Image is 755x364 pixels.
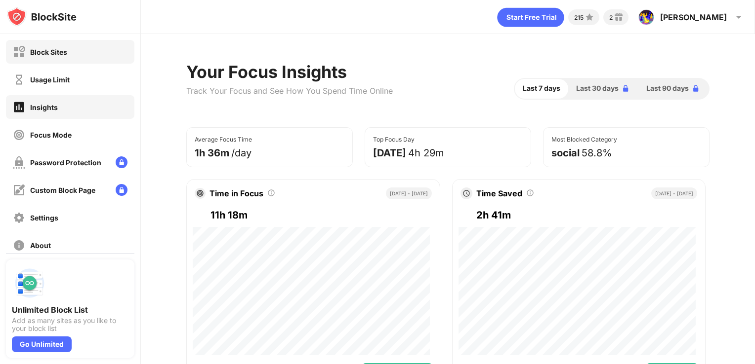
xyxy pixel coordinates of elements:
div: [DATE] [373,147,406,159]
div: Add as many sites as you like to your block list [12,317,128,332]
div: Block Sites [30,48,67,56]
div: Your Focus Insights [186,62,393,82]
div: Password Protection [30,158,101,167]
img: block-off.svg [13,46,25,58]
div: Top Focus Day [373,136,415,143]
img: focus-off.svg [13,129,25,141]
div: Most Blocked Category [551,136,617,143]
div: 2 [609,14,613,21]
div: 4h 29m [408,147,444,159]
div: Insights [30,103,58,111]
div: Track Your Focus and See How You Spend Time Online [186,86,393,96]
div: /day [231,147,252,159]
img: tooltip.svg [526,189,534,197]
div: animation [497,7,564,27]
img: insights-on.svg [13,101,25,113]
img: tooltip.svg [267,189,275,197]
div: About [30,241,51,250]
div: [PERSON_NAME] [660,12,727,22]
img: target.svg [197,190,204,197]
img: logo-blocksite.svg [7,7,77,27]
img: time-usage-off.svg [13,73,25,86]
div: 215 [574,14,584,21]
div: Usage Limit [30,75,70,84]
div: Time in Focus [210,188,263,198]
div: Unlimited Block List [12,305,128,315]
div: 11h 18m [210,207,432,223]
img: push-block-list.svg [12,265,47,301]
span: Last 90 days [646,83,689,94]
div: Average Focus Time [195,136,252,143]
div: Focus Mode [30,131,72,139]
img: points-small.svg [584,11,595,23]
img: customize-block-page-off.svg [13,184,25,196]
img: settings-off.svg [13,212,25,224]
img: lock-blue.svg [621,83,630,93]
img: about-off.svg [13,239,25,252]
div: social [551,147,580,159]
div: [DATE] - [DATE] [386,187,432,199]
div: Go Unlimited [12,336,72,352]
span: Last 30 days [576,83,619,94]
div: 2h 41m [476,207,698,223]
div: 58.8% [582,147,612,159]
div: Custom Block Page [30,186,95,194]
img: password-protection-off.svg [13,156,25,169]
img: lock-menu.svg [116,156,127,168]
img: lock-menu.svg [116,184,127,196]
img: clock.svg [462,189,470,197]
img: lock-blue.svg [691,83,701,93]
img: reward-small.svg [613,11,625,23]
div: Settings [30,214,58,222]
div: Time Saved [476,188,522,198]
span: Last 7 days [523,83,560,94]
img: ACg8ocIgQomXuF9W-WYJh_TzM1iTVWrv3WaoZBoUrw9YtA-MpPE9oG9s=s96-c [638,9,654,25]
div: [DATE] - [DATE] [651,187,697,199]
div: 1h 36m [195,147,229,159]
